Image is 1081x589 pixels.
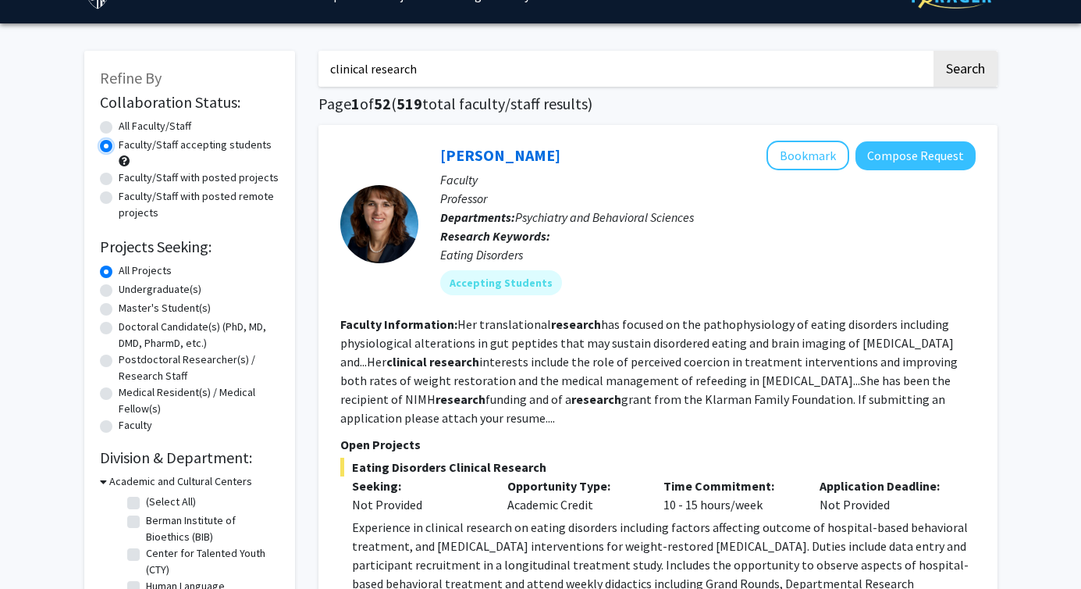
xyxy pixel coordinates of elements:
input: Search Keywords [318,51,931,87]
p: Open Projects [340,435,976,454]
b: clinical [386,354,427,369]
a: [PERSON_NAME] [440,145,560,165]
div: 10 - 15 hours/week [652,477,808,514]
label: Faculty/Staff with posted projects [119,170,279,186]
h2: Collaboration Status: [100,93,279,112]
b: research [571,391,621,407]
label: Doctoral Candidate(s) (PhD, MD, DMD, PharmD, etc.) [119,319,279,352]
p: Faculty [440,170,976,189]
label: Faculty/Staff with posted remote projects [119,188,279,221]
label: Faculty [119,417,152,434]
span: Psychiatry and Behavioral Sciences [515,209,694,225]
button: Compose Request to Angela Guarda [855,141,976,170]
span: Eating Disorders Clinical Research [340,458,976,477]
b: Research Keywords: [440,228,550,244]
p: Professor [440,189,976,208]
label: Center for Talented Youth (CTY) [146,545,276,578]
h2: Division & Department: [100,448,279,467]
button: Add Angela Guarda to Bookmarks [766,141,849,170]
label: Postdoctoral Researcher(s) / Research Staff [119,352,279,384]
label: All Projects [119,262,172,279]
label: Faculty/Staff accepting students [119,137,272,153]
label: Master's Student(s) [119,300,211,316]
b: Departments: [440,209,515,225]
p: Application Deadline: [820,477,952,495]
fg-read-more: Her translational has focused on the pathophysiology of eating disorders including physiological ... [340,316,958,426]
iframe: Chat [12,519,66,577]
span: 1 [351,94,360,113]
b: Faculty Information: [340,316,457,332]
h3: Academic and Cultural Centers [109,473,252,490]
mat-chip: Accepting Students [440,270,562,295]
b: research [429,354,479,369]
p: Seeking: [352,477,485,495]
label: Berman Institute of Bioethics (BIB) [146,512,276,545]
div: Eating Disorders [440,245,976,264]
label: (Select All) [146,494,196,510]
h2: Projects Seeking: [100,237,279,256]
label: All Faculty/Staff [119,118,191,134]
div: Academic Credit [496,477,652,514]
p: Time Commitment: [663,477,796,495]
label: Undergraduate(s) [119,281,201,298]
b: research [436,391,485,407]
span: 52 [374,94,391,113]
b: research [551,316,601,332]
span: 519 [396,94,422,113]
button: Search [933,51,997,87]
label: Medical Resident(s) / Medical Fellow(s) [119,384,279,417]
span: Refine By [100,68,162,87]
div: Not Provided [808,477,964,514]
h1: Page of ( total faculty/staff results) [318,95,997,113]
p: Opportunity Type: [507,477,640,495]
div: Not Provided [352,495,485,514]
